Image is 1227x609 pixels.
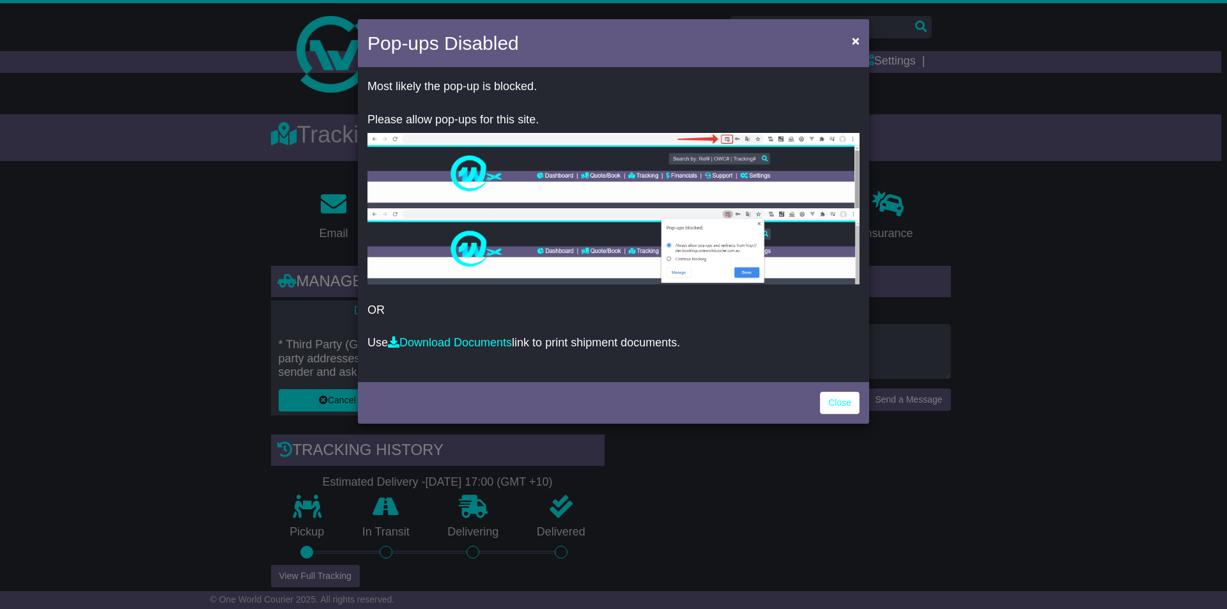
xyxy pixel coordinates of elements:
[367,208,860,284] img: allow-popup-2.png
[820,392,860,414] a: Close
[367,336,860,350] p: Use link to print shipment documents.
[358,70,869,379] div: OR
[367,29,519,58] h4: Pop-ups Disabled
[367,133,860,208] img: allow-popup-1.png
[367,113,860,127] p: Please allow pop-ups for this site.
[388,336,512,349] a: Download Documents
[852,33,860,48] span: ×
[367,80,860,94] p: Most likely the pop-up is blocked.
[845,27,866,54] button: Close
